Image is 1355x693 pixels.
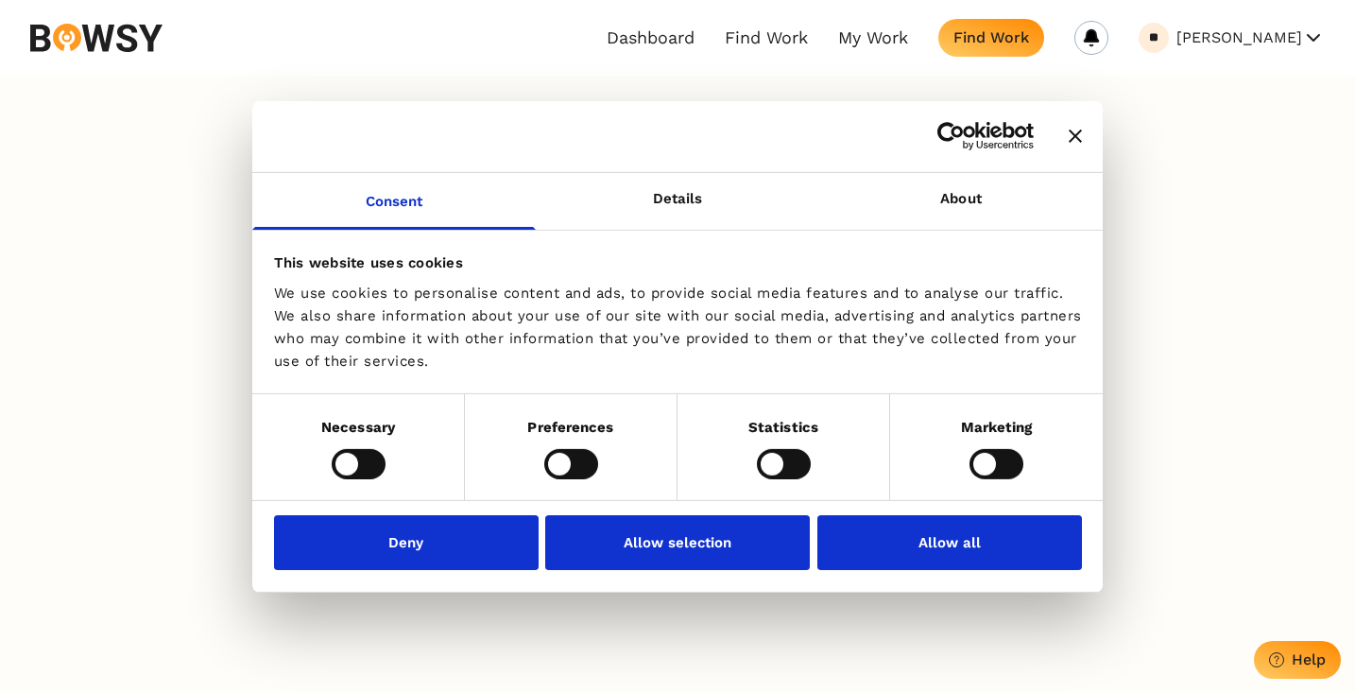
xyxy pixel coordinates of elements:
div: Find Work [953,28,1029,46]
button: [PERSON_NAME] [1176,23,1325,53]
div: This website uses cookies [274,251,1082,274]
button: Deny [274,515,539,570]
a: Details [536,172,819,229]
a: Eavan Ryan [1139,23,1169,53]
button: Close banner [1069,130,1082,143]
img: svg%3e [30,24,163,52]
div: Help [1292,650,1326,668]
a: Find Work [725,27,808,48]
strong: Marketing [961,418,1033,435]
a: Dashboard [607,27,695,48]
a: Usercentrics Cookiebot - opens in a new window [868,122,1034,150]
button: Find Work [938,19,1044,57]
button: Allow all [817,515,1082,570]
a: Consent [252,172,536,229]
div: Eavan Ryan [1149,32,1158,44]
strong: Necessary [321,418,395,435]
button: Help [1254,641,1341,679]
button: Allow selection [545,515,810,570]
div: We use cookies to personalise content and ads, to provide social media features and to analyse ou... [274,281,1082,372]
a: About [819,172,1103,229]
a: My Work [838,27,908,48]
strong: Statistics [748,418,818,435]
strong: Preferences [527,418,613,435]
